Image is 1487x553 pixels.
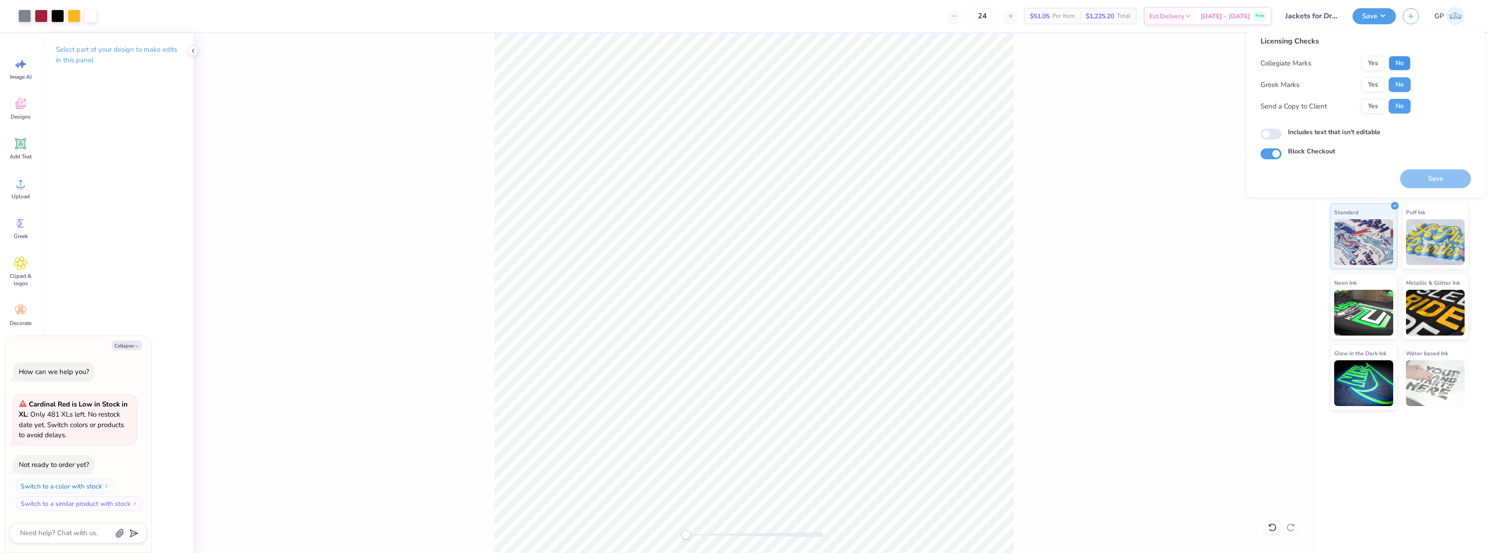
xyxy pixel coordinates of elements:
div: Licensing Checks [1261,36,1411,47]
div: Accessibility label [681,530,690,539]
input: – – [964,8,1000,24]
img: Germaine Penalosa [1446,7,1465,25]
div: How can we help you? [19,367,89,376]
input: Untitled Design [1278,7,1346,25]
div: Send a Copy to Client [1261,101,1327,112]
div: Not ready to order yet? [19,460,89,469]
img: Switch to a color with stock [104,483,109,489]
p: Select part of your design to make edits in this panel [56,44,178,65]
span: Est. Delivery [1149,11,1184,21]
span: Clipart & logos [5,272,36,287]
img: Switch to a similar product with stock [132,501,138,506]
span: Metallic & Glitter Ink [1406,278,1460,287]
span: Image AI [10,73,32,81]
span: Designs [11,113,31,120]
button: Switch to a similar product with stock [16,496,143,511]
span: Standard [1334,207,1358,217]
button: No [1389,99,1411,114]
img: Standard [1334,219,1393,265]
span: Neon Ink [1334,278,1357,287]
span: Per Item [1052,11,1075,21]
img: Neon Ink [1334,290,1393,336]
label: Includes text that isn't editable [1288,127,1380,137]
strong: Cardinal Red is Low in Stock in XL [19,400,128,419]
button: Save [1352,8,1396,24]
span: GP [1434,11,1444,22]
span: $1,225.20 [1086,11,1114,21]
span: Decorate [10,320,32,327]
button: No [1389,77,1411,92]
span: Greek [14,233,28,240]
img: Glow in the Dark Ink [1334,360,1393,406]
button: Yes [1361,56,1385,70]
div: Greek Marks [1261,80,1299,90]
img: Puff Ink [1406,219,1465,265]
span: Total [1117,11,1131,21]
button: Yes [1361,99,1385,114]
span: Upload [11,193,30,200]
button: Switch to a color with stock [16,479,114,493]
a: GP [1430,7,1469,25]
span: [DATE] - [DATE] [1201,11,1250,21]
button: No [1389,56,1411,70]
span: Add Text [10,153,32,160]
span: Glow in the Dark Ink [1334,348,1386,358]
span: Puff Ink [1406,207,1425,217]
button: Collapse [112,341,142,350]
div: Collegiate Marks [1261,58,1311,69]
img: Water based Ink [1406,360,1465,406]
span: Free [1255,13,1264,19]
span: : Only 481 XLs left. No restock date yet. Switch colors or products to avoid delays. [19,400,128,440]
img: Metallic & Glitter Ink [1406,290,1465,336]
span: Water based Ink [1406,348,1448,358]
span: $51.05 [1030,11,1050,21]
label: Block Checkout [1288,146,1335,156]
button: Yes [1361,77,1385,92]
